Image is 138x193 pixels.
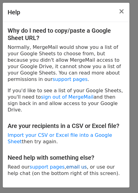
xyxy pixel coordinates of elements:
a: support pages [53,76,88,82]
p: If you'd like to see a list of your Google Sheets, you'll need to and then sign back in and allow... [8,87,125,113]
span: × [118,7,125,16]
a: support pages [30,164,65,170]
p: then try again. [8,132,125,145]
a: Import your CSV or Excel file into a Google Sheet [8,132,112,144]
p: Normally, MergeMail would show you a list of your Google Sheets to choose from, but because you d... [8,44,125,82]
h4: Are your recipients in a CSV or Excel file? [8,122,125,129]
h4: Help [8,8,20,17]
h4: Need help with something else? [8,154,125,161]
iframe: Chat Widget [107,164,138,193]
p: Read our , , or use our help chat (on the bottom right of this screen). [8,164,125,177]
a: email us [66,164,87,170]
a: sign out of MergeMail [41,94,93,100]
button: Close [114,3,129,20]
h4: Why do I need to copy/paste a Google Sheet URL? [8,27,125,42]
